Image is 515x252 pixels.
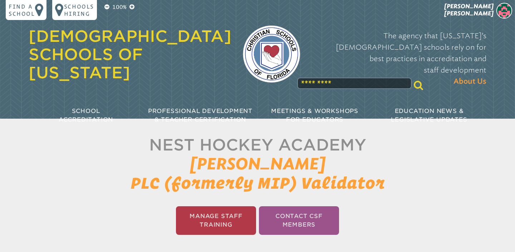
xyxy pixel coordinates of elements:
span: Nest Hockey Academy [149,135,366,154]
p: Find a school [9,3,35,17]
p: The agency that [US_STATE]’s [DEMOGRAPHIC_DATA] schools rely on for best practices in accreditati... [312,30,486,87]
p: 100% [111,3,128,11]
span: Meetings & Workshops for Educators [271,108,358,123]
img: 646760d6c9050c10f61d8db511baf1d2 [496,3,512,19]
span: [PERSON_NAME] [190,154,325,174]
span: PLC (formerly MIP) Validator [131,174,385,192]
span: School Accreditation [59,108,113,123]
span: Professional Development & Teacher Certification [148,108,252,123]
li: Contact CSF Members [259,206,339,235]
li: Manage Staff Training [176,206,256,235]
img: csf-logo-web-colors.png [243,25,300,83]
a: [DEMOGRAPHIC_DATA] Schools of [US_STATE] [29,27,231,82]
span: [PERSON_NAME] [PERSON_NAME] [444,3,494,17]
span: Education News & Legislative Updates [391,108,467,123]
p: Schools Hiring [64,3,94,17]
span: About Us [453,76,486,87]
